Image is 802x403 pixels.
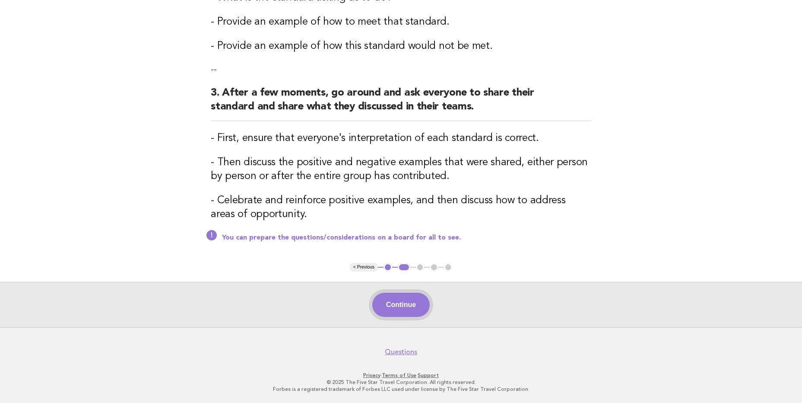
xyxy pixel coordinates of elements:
[222,233,591,242] p: You can prepare the questions/considerations on a board for all to see.
[137,372,666,379] p: · ·
[211,156,591,183] h3: - Then discuss the positive and negative examples that were shared, either person by person or af...
[211,86,591,121] h2: 3. After a few moments, go around and ask everyone to share their standard and share what they di...
[385,348,417,356] a: Questions
[137,379,666,386] p: © 2025 The Five Star Travel Corporation. All rights reserved.
[384,263,392,272] button: 1
[350,263,378,272] button: < Previous
[382,372,416,378] a: Terms of Use
[211,131,591,145] h3: - First, ensure that everyone's interpretation of each standard is correct.
[211,64,591,76] p: --
[211,39,591,53] h3: - Provide an example of how this standard would not be met.
[137,386,666,393] p: Forbes is a registered trademark of Forbes LLC used under license by The Five Star Travel Corpora...
[211,15,591,29] h3: - Provide an example of how to meet that standard.
[372,293,430,317] button: Continue
[363,372,380,378] a: Privacy
[398,263,410,272] button: 2
[211,194,591,221] h3: - Celebrate and reinforce positive examples, and then discuss how to address areas of opportunity.
[418,372,439,378] a: Support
